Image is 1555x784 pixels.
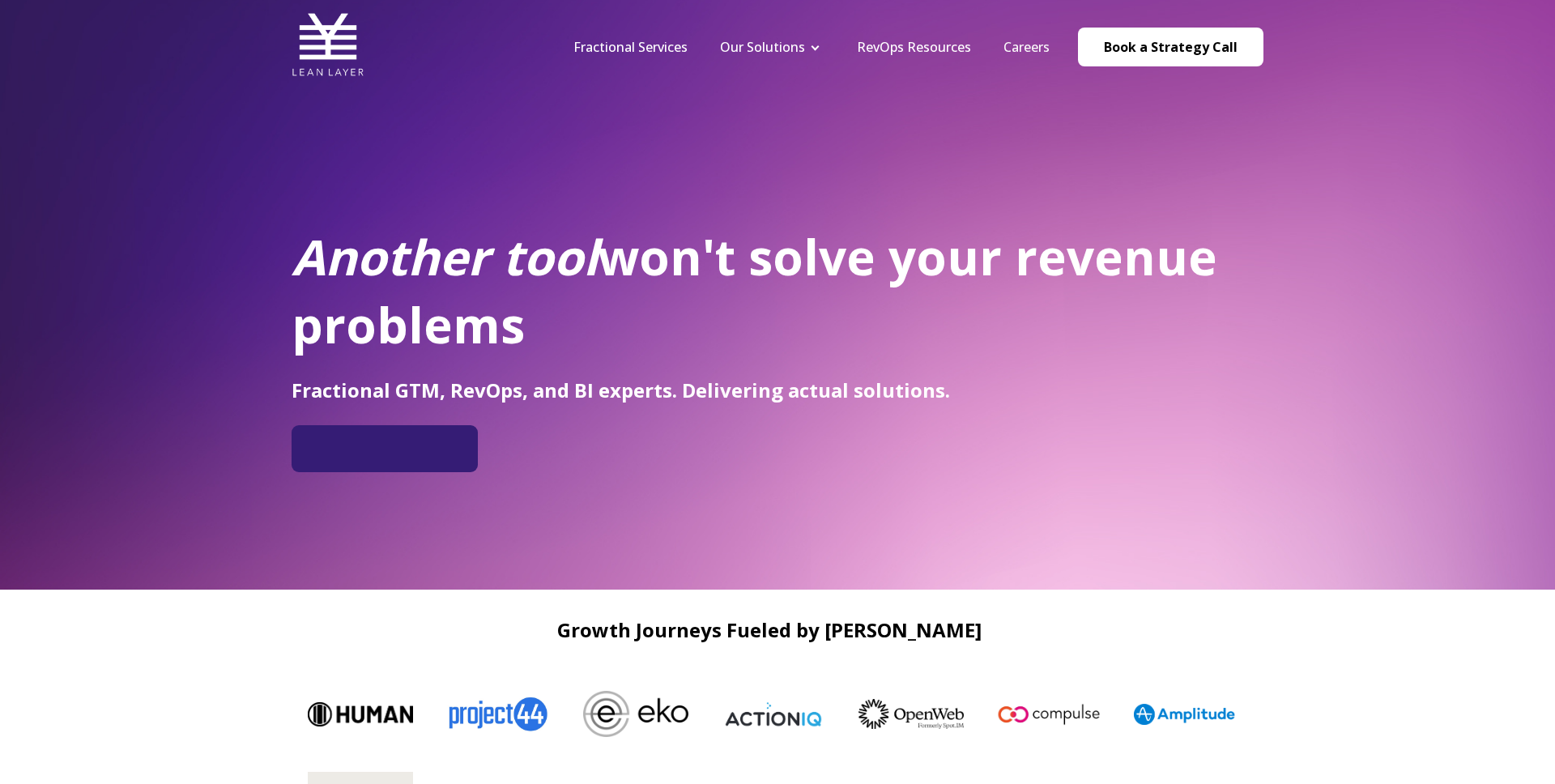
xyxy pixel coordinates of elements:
img: ActionIQ [705,701,811,728]
iframe: Embedded CTA [300,432,470,466]
img: OpenWeb [843,699,948,729]
h2: Growth Journeys Fueled by [PERSON_NAME] [292,619,1247,641]
em: Another tool [292,224,598,290]
a: Fractional Services [573,38,688,56]
a: Careers [1003,38,1050,56]
a: Our Solutions [720,38,805,56]
img: Amplitude [1118,704,1224,725]
div: Navigation Menu [557,38,1066,56]
img: Eko [568,691,673,737]
img: Compulse [981,687,1086,742]
span: Fractional GTM, RevOps, and BI experts. Delivering actual solutions. [292,377,950,403]
a: RevOps Resources [857,38,971,56]
img: Human [292,702,398,726]
a: Book a Strategy Call [1078,28,1263,66]
img: Project44 [430,686,535,741]
img: Lean Layer Logo [292,8,364,81]
span: won't solve your revenue problems [292,224,1217,358]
